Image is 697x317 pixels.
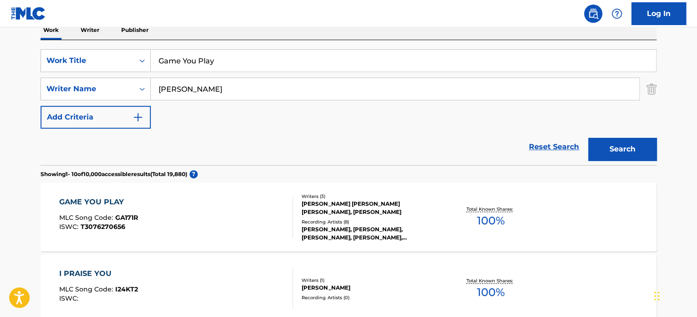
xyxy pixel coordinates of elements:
[78,21,102,40] p: Writer
[611,8,622,19] img: help
[466,206,515,213] p: Total Known Shares:
[302,200,439,216] div: [PERSON_NAME] [PERSON_NAME] [PERSON_NAME], [PERSON_NAME]
[190,170,198,178] span: ?
[477,284,504,301] span: 100 %
[41,21,61,40] p: Work
[466,277,515,284] p: Total Known Shares:
[588,138,656,161] button: Search
[59,268,138,279] div: I PRAISE YOU
[631,2,686,25] a: Log In
[302,218,439,225] div: Recording Artists ( 8 )
[302,294,439,301] div: Recording Artists ( 0 )
[59,285,115,293] span: MLC Song Code :
[41,49,656,165] form: Search Form
[302,193,439,200] div: Writers ( 3 )
[608,5,626,23] div: Help
[81,223,125,231] span: T3076270656
[302,284,439,292] div: [PERSON_NAME]
[41,106,151,129] button: Add Criteria
[118,21,151,40] p: Publisher
[59,223,81,231] span: ISWC :
[646,78,656,100] img: Delete Criterion
[46,83,128,94] div: Writer Name
[11,7,46,20] img: MLC Logo
[41,183,656,251] a: GAME YOU PLAYMLC Song Code:GA171RISWC:T3076270656Writers (3)[PERSON_NAME] [PERSON_NAME] [PERSON_N...
[302,277,439,284] div: Writers ( 1 )
[59,197,138,208] div: GAME YOU PLAY
[654,282,660,310] div: Drag
[115,213,138,222] span: GA171R
[651,273,697,317] iframe: Chat Widget
[524,137,584,157] a: Reset Search
[115,285,138,293] span: I24KT2
[133,112,143,123] img: 9d2ae6d4665cec9f34b9.svg
[477,213,504,229] span: 100 %
[584,5,602,23] a: Public Search
[46,55,128,66] div: Work Title
[41,170,187,178] p: Showing 1 - 10 of 10,000 accessible results (Total 19,880 )
[588,8,599,19] img: search
[59,213,115,222] span: MLC Song Code :
[59,294,81,302] span: ISWC :
[302,225,439,242] div: [PERSON_NAME], [PERSON_NAME], [PERSON_NAME], [PERSON_NAME], [PERSON_NAME]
